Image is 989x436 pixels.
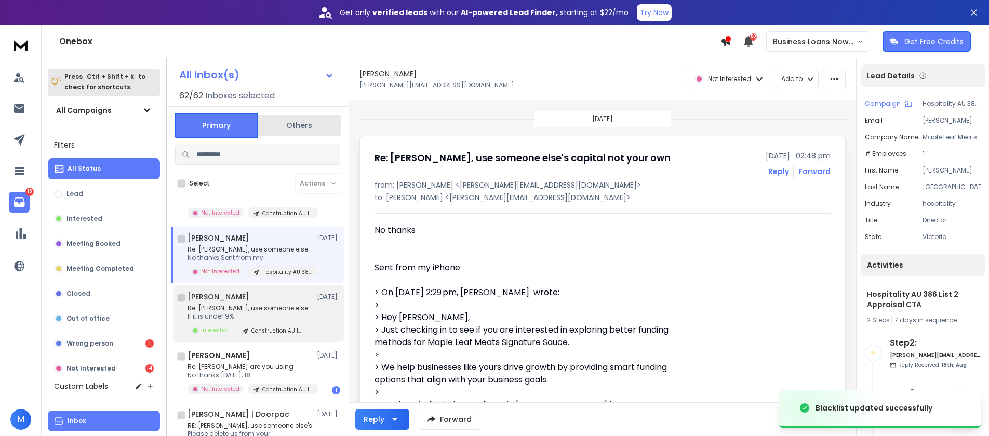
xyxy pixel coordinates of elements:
[201,209,239,217] p: Not Interested
[201,268,239,275] p: Not Interested
[68,165,101,173] p: All Status
[317,234,340,242] p: [DATE]
[865,183,899,191] p: Last Name
[865,233,881,241] p: State
[201,326,229,334] p: Interested
[923,200,981,208] p: hospitality
[66,314,110,323] p: Out of office
[923,150,981,158] p: 1
[188,254,312,262] p: No thanks Sent from my
[375,180,831,190] p: from: [PERSON_NAME] <[PERSON_NAME][EMAIL_ADDRESS][DOMAIN_NAME]>
[359,81,514,89] p: [PERSON_NAME][EMAIL_ADDRESS][DOMAIN_NAME]
[894,315,957,324] span: 7 days in sequence
[865,100,912,108] button: Campaign
[637,4,672,21] button: Try Now
[48,258,160,279] button: Meeting Completed
[48,100,160,121] button: All Campaigns
[865,116,883,125] p: Email
[340,7,629,18] p: Get only with our starting at $22/mo
[865,150,906,158] p: # Employees
[258,114,341,137] button: Others
[59,35,720,48] h1: Onebox
[708,75,751,83] p: Not Interested
[48,208,160,229] button: Interested
[48,138,160,152] h3: Filters
[865,133,918,141] p: Company Name
[64,72,145,93] p: Press to check for shortcuts.
[923,100,981,108] p: Hospitality AU 386 List 2 Appraisal CTA
[145,339,154,348] div: 1
[251,327,301,335] p: Construction AU 1686 List 1 Video CTA
[66,364,116,373] p: Not Interested
[332,386,340,394] div: 1
[865,100,901,108] p: Campaign
[375,151,671,165] h1: Re: [PERSON_NAME], use someone else's capital not your own
[48,333,160,354] button: Wrong person1
[865,200,891,208] p: Industry
[890,351,981,359] h6: [PERSON_NAME][EMAIL_ADDRESS][DOMAIN_NAME]
[867,315,890,324] span: 2 Steps
[179,89,203,102] span: 62 / 62
[66,289,90,298] p: Closed
[418,409,480,430] button: Forward
[68,417,86,425] p: Inbox
[867,289,979,310] h1: Hospitality AU 386 List 2 Appraisal CTA
[190,179,210,188] label: Select
[865,166,898,175] p: First Name
[66,215,102,223] p: Interested
[188,245,312,254] p: Re: [PERSON_NAME], use someone else's
[904,36,964,47] p: Get Free Credits
[188,312,312,321] p: If it is under 9%
[317,351,340,360] p: [DATE]
[355,409,409,430] button: Reply
[640,7,669,18] p: Try Now
[816,403,932,413] div: Blacklist updated successfully
[85,71,136,83] span: Ctrl + Shift + k
[923,133,981,141] p: Maple Leaf Meats Signature Sauce
[9,192,30,213] a: 15
[188,233,249,243] h1: [PERSON_NAME]
[48,183,160,204] button: Lead
[48,283,160,304] button: Closed
[66,190,83,198] p: Lead
[188,350,250,361] h1: [PERSON_NAME]
[48,411,160,431] button: Inbox
[364,414,384,425] div: Reply
[923,233,981,241] p: Victoria
[25,188,34,196] p: 15
[56,105,112,115] h1: All Campaigns
[923,116,981,125] p: [PERSON_NAME][EMAIL_ADDRESS][DOMAIN_NAME]
[750,33,757,41] span: 50
[262,386,312,393] p: Construction AU 1685 List 2 Appraisal CTA
[262,209,312,217] p: Construction AU 1686 List 1 Video CTA
[48,308,160,329] button: Out of office
[768,166,789,177] button: Reply
[179,70,239,80] h1: All Inbox(s)
[188,371,312,379] p: No thanks [DATE], 18
[317,293,340,301] p: [DATE]
[861,254,985,276] div: Activities
[773,36,858,47] p: Business Loans Now ([PERSON_NAME])
[201,385,239,393] p: Not Interested
[375,192,831,203] p: to: [PERSON_NAME] <[PERSON_NAME][EMAIL_ADDRESS][DOMAIN_NAME]>
[48,158,160,179] button: All Status
[262,268,312,276] p: Hospitality AU 386 List 2 Appraisal CTA
[205,89,275,102] h3: Inboxes selected
[188,421,312,430] p: RE: [PERSON_NAME], use someone else's
[10,409,31,430] button: M
[372,7,427,18] strong: verified leads
[865,216,877,224] p: Title
[461,7,558,18] strong: AI-powered Lead Finder,
[883,31,971,52] button: Get Free Credits
[10,35,31,55] img: logo
[923,216,981,224] p: Director
[867,71,915,81] p: Lead Details
[359,69,417,79] h1: [PERSON_NAME]
[890,337,981,349] h6: Step 2 :
[66,265,134,273] p: Meeting Completed
[188,363,312,371] p: Re: [PERSON_NAME] are you using
[66,339,113,348] p: Wrong person
[66,240,121,248] p: Meeting Booked
[54,381,108,391] h3: Custom Labels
